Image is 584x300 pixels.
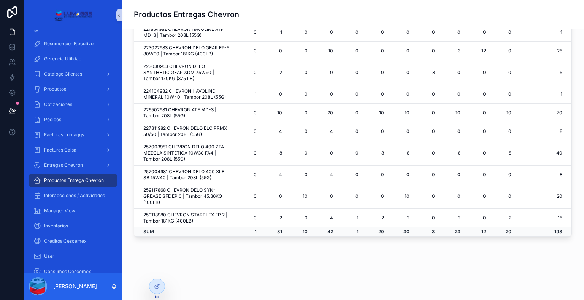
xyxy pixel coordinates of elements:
td: 0 [312,60,338,85]
td: 10 [312,41,338,60]
td: 23 [440,227,465,236]
td: 4 [312,122,338,141]
td: SUM [134,227,236,236]
td: 0 [338,60,363,85]
a: Creditos Cescemex [29,234,117,248]
td: 40 [516,141,571,165]
td: 0 [490,122,516,141]
td: 0 [236,23,261,41]
td: 0 [465,85,490,103]
td: 0 [414,23,440,41]
td: 0 [465,122,490,141]
a: Productos Entrega Chevron [29,174,117,187]
td: 223030953 CHEVRON DELO SYNTHETIC GEAR XDM 75W90 | Tambor 170KG (375 LB) [134,60,236,85]
td: 0 [261,184,287,208]
td: 0 [440,85,465,103]
td: 10 [490,103,516,122]
td: 0 [490,184,516,208]
td: 0 [465,184,490,208]
img: App logo [54,9,92,21]
td: 8 [363,141,389,165]
td: 1 [261,23,287,41]
td: 0 [338,41,363,60]
td: 25 [516,41,571,60]
a: Pedidos [29,113,117,126]
td: 0 [363,23,389,41]
td: 0 [236,208,261,227]
td: 2 [261,60,287,85]
td: 8 [440,141,465,165]
td: 0 [236,41,261,60]
td: 0 [287,122,312,141]
td: 227811982 CHEVRON DELO ELC PRMX 50/50 | Tambor 208L (55G) [134,122,236,141]
a: Facturas Lumaggs [29,128,117,142]
td: 10 [261,103,287,122]
td: 4 [261,122,287,141]
td: 2 [261,208,287,227]
td: 0 [363,122,389,141]
td: 0 [338,165,363,184]
span: Catalogo Clientes [44,71,82,77]
td: 0 [465,23,490,41]
td: 8 [261,141,287,165]
td: 2 [490,208,516,227]
td: 0 [440,122,465,141]
td: 0 [287,85,312,103]
td: 0 [312,23,338,41]
td: 224104982 CHEVRON HAVOLINE MINERAL 10W40 | Tambor 208L (55G) [134,85,236,103]
span: Gerencia Utilidad [44,56,81,62]
td: 0 [287,103,312,122]
span: Pedidos [44,117,61,123]
td: 2 [389,208,414,227]
span: Interaccciones / Actividades [44,193,105,199]
td: 8 [490,141,516,165]
td: 0 [363,165,389,184]
td: 0 [236,165,261,184]
td: 0 [287,60,312,85]
td: 10 [287,184,312,208]
td: 0 [338,103,363,122]
td: 10 [389,103,414,122]
td: 3 [414,227,440,236]
span: User [44,253,54,259]
td: 10 [287,227,312,236]
td: 5 [516,60,571,85]
td: 0 [287,41,312,60]
td: 0 [414,184,440,208]
td: 20 [516,184,571,208]
span: Cotizaciones [44,101,72,107]
td: 0 [389,85,414,103]
td: 10 [363,103,389,122]
td: 0 [389,41,414,60]
a: User [29,249,117,263]
td: 30 [389,227,414,236]
td: 259117868 CHEVRON DELO SYN-GREASE SFE EP 0 | Tambor 45.36KG (100LB) [134,184,236,208]
td: 0 [490,41,516,60]
td: 0 [363,60,389,85]
td: 0 [440,165,465,184]
a: Consumos Cescemex [29,265,117,278]
a: Manager View [29,204,117,218]
td: 0 [465,165,490,184]
td: 3 [440,41,465,60]
td: 0 [414,165,440,184]
td: 1 [516,23,571,41]
td: 4 [312,165,338,184]
td: 0 [389,60,414,85]
td: 4 [261,165,287,184]
a: Facturas Galsa [29,143,117,157]
td: 193 [516,227,571,236]
td: 0 [440,184,465,208]
td: 0 [465,60,490,85]
span: Consumos Cescemex [44,268,91,275]
td: 0 [363,85,389,103]
td: 0 [440,23,465,41]
td: 0 [287,208,312,227]
span: Inventarios [44,223,68,229]
span: Facturas Lumaggs [44,132,84,138]
td: 8 [389,141,414,165]
td: 0 [490,85,516,103]
td: 20 [363,227,389,236]
td: 0 [236,122,261,141]
span: Facturas Galsa [44,147,76,153]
